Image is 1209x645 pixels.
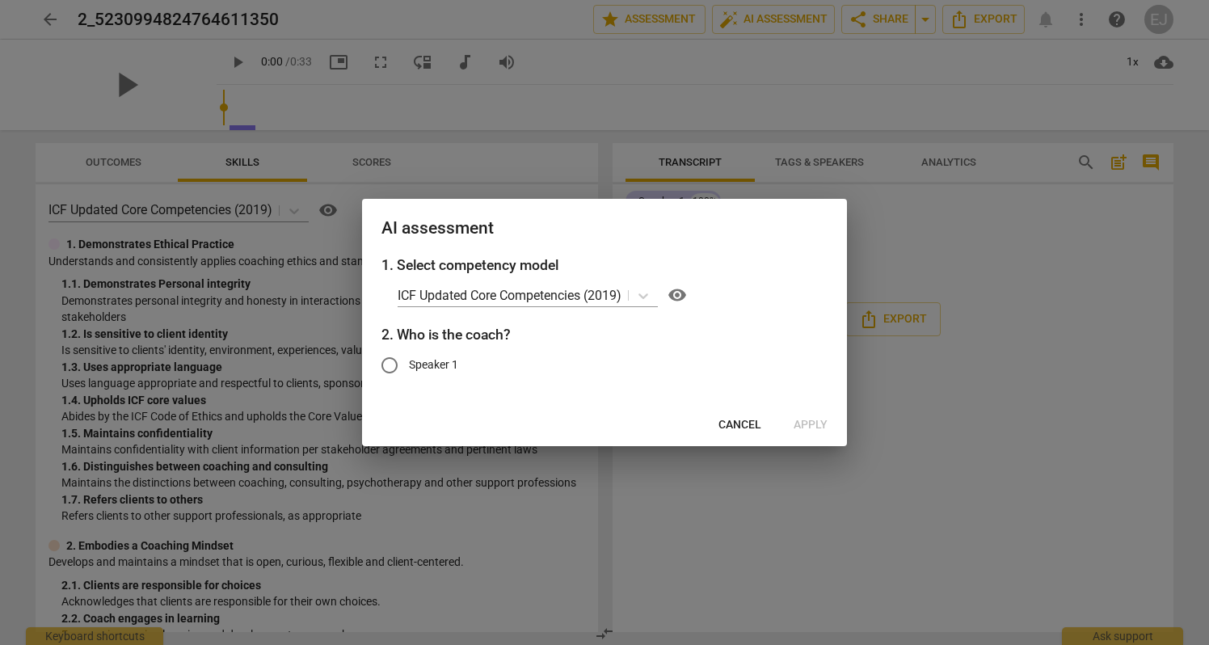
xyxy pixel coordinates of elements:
[664,282,690,308] button: Help
[398,286,621,305] p: ICF Updated Core Competencies (2019)
[381,218,828,238] h2: AI assessment
[381,324,828,345] h3: 2. Who is the coach?
[718,417,761,433] span: Cancel
[668,285,687,305] span: visibility
[381,255,828,276] h3: 1. Select competency model
[658,282,690,308] a: Help
[409,356,458,373] span: Speaker 1
[706,411,774,440] button: Cancel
